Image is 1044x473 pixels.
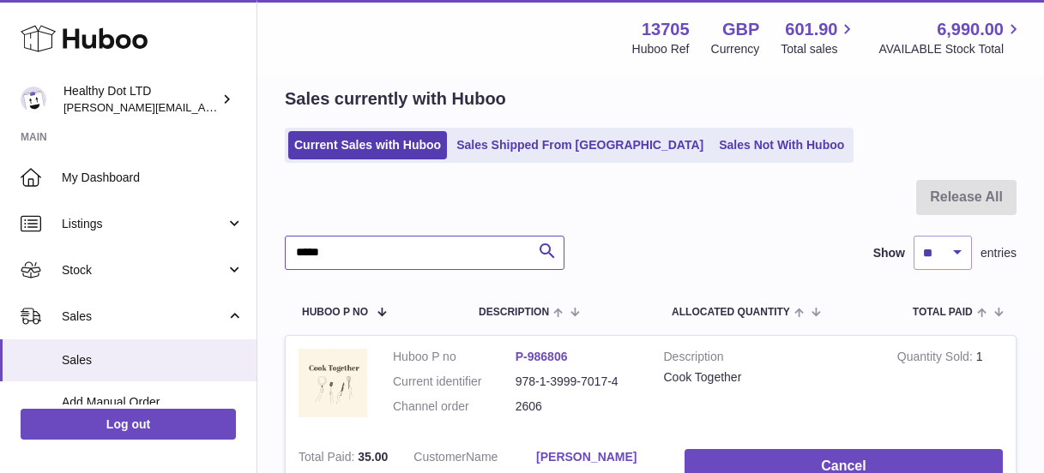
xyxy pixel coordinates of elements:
[516,398,638,415] dd: 2606
[413,449,536,470] dt: Name
[450,131,709,159] a: Sales Shipped From [GEOGRAPHIC_DATA]
[299,349,367,417] img: 1716545230.png
[62,352,244,368] span: Sales
[358,450,388,464] span: 35.00
[884,336,1016,436] td: 1
[479,307,549,318] span: Description
[516,350,568,363] a: P-986806
[516,374,638,390] dd: 978-1-3999-7017-4
[302,307,368,318] span: Huboo P no
[713,131,850,159] a: Sales Not With Huboo
[21,87,46,112] img: Dorothy@healthydot.com
[878,18,1023,57] a: 6,990.00 AVAILABLE Stock Total
[62,394,244,410] span: Add Manual Order
[62,262,226,278] span: Stock
[873,245,905,261] label: Show
[672,307,790,318] span: ALLOCATED Quantity
[62,170,244,186] span: My Dashboard
[393,374,516,390] dt: Current identifier
[897,350,976,368] strong: Quantity Sold
[288,131,447,159] a: Current Sales with Huboo
[62,216,226,232] span: Listings
[781,18,857,57] a: 601.90 Total sales
[711,41,760,57] div: Currency
[393,398,516,415] dt: Channel order
[913,307,973,318] span: Total paid
[63,100,344,114] span: [PERSON_NAME][EMAIL_ADDRESS][DOMAIN_NAME]
[785,18,837,41] span: 601.90
[285,87,506,111] h2: Sales currently with Huboo
[981,245,1017,261] span: entries
[878,41,1023,57] span: AVAILABLE Stock Total
[393,349,516,365] dt: Huboo P no
[299,450,358,468] strong: Total Paid
[642,18,690,41] strong: 13705
[937,18,1004,41] span: 6,990.00
[63,83,218,116] div: Healthy Dot LTD
[536,449,659,465] a: [PERSON_NAME]
[62,308,226,325] span: Sales
[413,450,466,464] span: Customer
[664,349,872,369] strong: Description
[21,409,236,440] a: Log out
[632,41,690,57] div: Huboo Ref
[664,369,872,386] div: Cook Together
[722,18,759,41] strong: GBP
[781,41,857,57] span: Total sales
